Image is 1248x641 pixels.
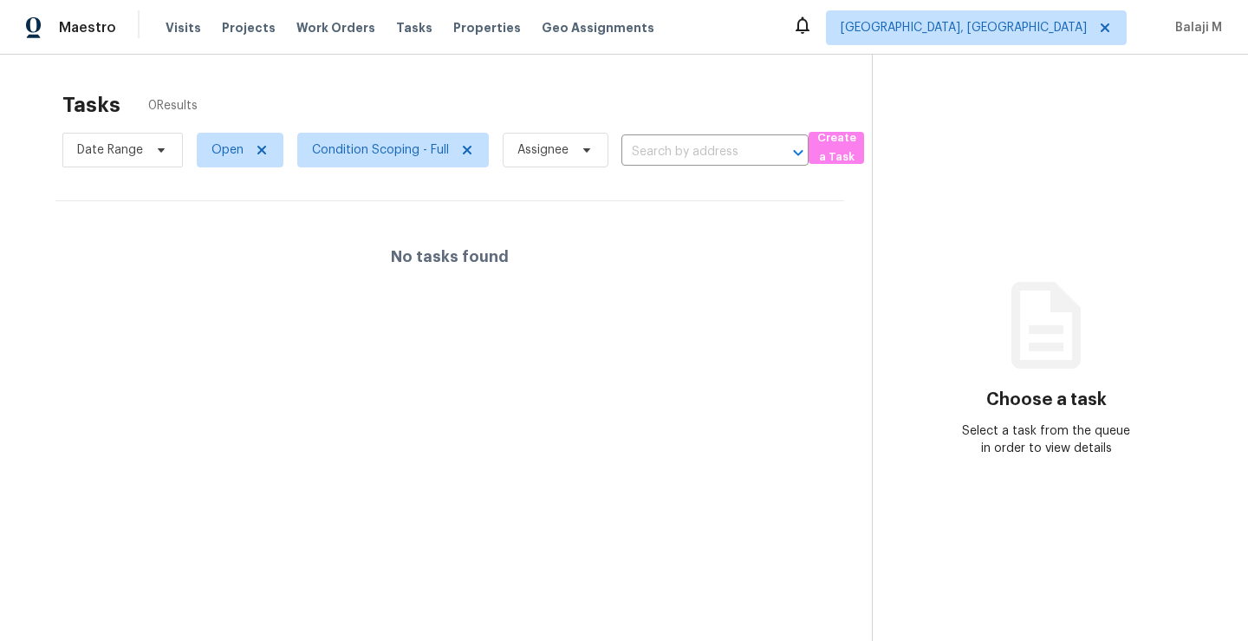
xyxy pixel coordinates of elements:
[391,248,509,265] h4: No tasks found
[59,19,116,36] span: Maestro
[222,19,276,36] span: Projects
[396,22,432,34] span: Tasks
[986,391,1107,409] h3: Choose a task
[517,141,569,159] span: Assignee
[817,128,855,168] span: Create a Task
[296,19,375,36] span: Work Orders
[166,19,201,36] span: Visits
[453,19,521,36] span: Properties
[542,19,654,36] span: Geo Assignments
[621,139,760,166] input: Search by address
[62,96,120,114] h2: Tasks
[841,19,1087,36] span: [GEOGRAPHIC_DATA], [GEOGRAPHIC_DATA]
[786,141,810,165] button: Open
[77,141,143,159] span: Date Range
[959,422,1134,457] div: Select a task from the queue in order to view details
[809,132,864,164] button: Create a Task
[1168,19,1222,36] span: Balaji M
[211,141,244,159] span: Open
[312,141,449,159] span: Condition Scoping - Full
[148,97,198,114] span: 0 Results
